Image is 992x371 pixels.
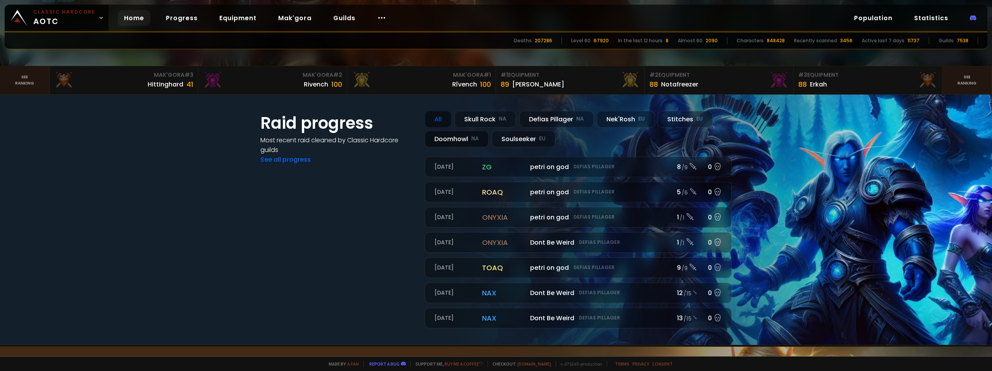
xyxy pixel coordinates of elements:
[501,79,509,90] div: 89
[737,37,764,44] div: Characters
[678,37,703,44] div: Almost 60
[794,37,837,44] div: Recently scanned
[810,79,827,89] div: Erkah
[501,71,508,79] span: # 1
[480,79,491,90] div: 100
[425,111,451,128] div: All
[649,71,658,79] span: # 2
[33,9,95,27] span: AOTC
[54,71,193,79] div: Mak'Gora
[471,135,479,143] small: NA
[347,361,359,367] a: a fan
[260,155,311,164] a: See all progress
[487,361,551,367] span: Checkout
[347,66,496,94] a: Mak'Gora#1Rîvench100
[798,79,807,90] div: 88
[571,37,591,44] div: Level 60
[333,71,342,79] span: # 2
[186,79,193,90] div: 41
[425,207,732,228] a: [DATE]onyxiapetri on godDefias Pillager1 /10
[661,79,698,89] div: Notafreezer
[33,9,95,16] small: Classic Hardcore
[658,111,713,128] div: Stitches
[425,157,732,177] a: [DATE]zgpetri on godDefias Pillager8 /90
[519,111,594,128] div: Defias Pillager
[794,66,942,94] a: #3Equipment88Erkah
[939,37,954,44] div: Guilds
[618,37,663,44] div: In the last 12 hours
[352,71,491,79] div: Mak'Gora
[444,361,483,367] a: Buy me a coffee
[957,37,968,44] div: 7538
[410,361,483,367] span: Support me,
[425,232,732,253] a: [DATE]onyxiaDont Be WeirdDefias Pillager1 /10
[908,37,920,44] div: 11737
[649,71,789,79] div: Equipment
[304,79,328,89] div: Rivench
[260,111,415,135] h1: Raid progress
[5,5,108,31] a: Classic HardcoreAOTC
[798,71,937,79] div: Equipment
[615,361,629,367] a: Terms
[499,115,506,123] small: NA
[539,135,546,143] small: EU
[706,37,718,44] div: 2090
[652,361,673,367] a: Consent
[198,66,347,94] a: Mak'Gora#2Rivench100
[452,79,477,89] div: Rîvench
[514,37,532,44] div: Deaths
[594,37,609,44] div: 67920
[666,37,668,44] div: 8
[840,37,852,44] div: 3456
[798,71,807,79] span: # 3
[425,257,732,278] a: [DATE]toaqpetri on godDefias Pillager9 /90
[455,111,516,128] div: Skull Rock
[496,66,645,94] a: #1Equipment89[PERSON_NAME]
[632,361,649,367] a: Privacy
[862,37,904,44] div: Active last 7 days
[184,71,193,79] span: # 3
[369,361,400,367] a: Report a bug
[501,71,640,79] div: Equipment
[484,71,491,79] span: # 1
[203,71,342,79] div: Mak'Gora
[597,111,654,128] div: Nek'Rosh
[324,361,359,367] span: Made by
[425,182,732,202] a: [DATE]roaqpetri on godDefias Pillager5 /60
[213,10,263,26] a: Equipment
[512,79,564,89] div: [PERSON_NAME]
[50,66,198,94] a: Mak'Gora#3Hittinghard41
[425,131,489,147] div: Doomhowl
[696,115,703,123] small: EU
[908,10,954,26] a: Statistics
[556,361,602,367] span: v. d752d5 - production
[327,10,362,26] a: Guilds
[645,66,794,94] a: #2Equipment88Notafreezer
[638,115,645,123] small: EU
[767,37,785,44] div: 848428
[848,10,899,26] a: Population
[118,10,150,26] a: Home
[331,79,342,90] div: 100
[649,79,658,90] div: 88
[942,66,992,94] a: Seeranking
[272,10,318,26] a: Mak'gora
[148,79,183,89] div: Hittinghard
[492,131,555,147] div: Soulseeker
[576,115,584,123] small: NA
[517,361,551,367] a: [DOMAIN_NAME]
[425,308,732,328] a: [DATE]naxDont Be WeirdDefias Pillager13 /150
[425,283,732,303] a: [DATE]naxDont Be WeirdDefias Pillager12 /150
[260,135,415,155] h4: Most recent raid cleaned by Classic Hardcore guilds
[160,10,204,26] a: Progress
[535,37,552,44] div: 207286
